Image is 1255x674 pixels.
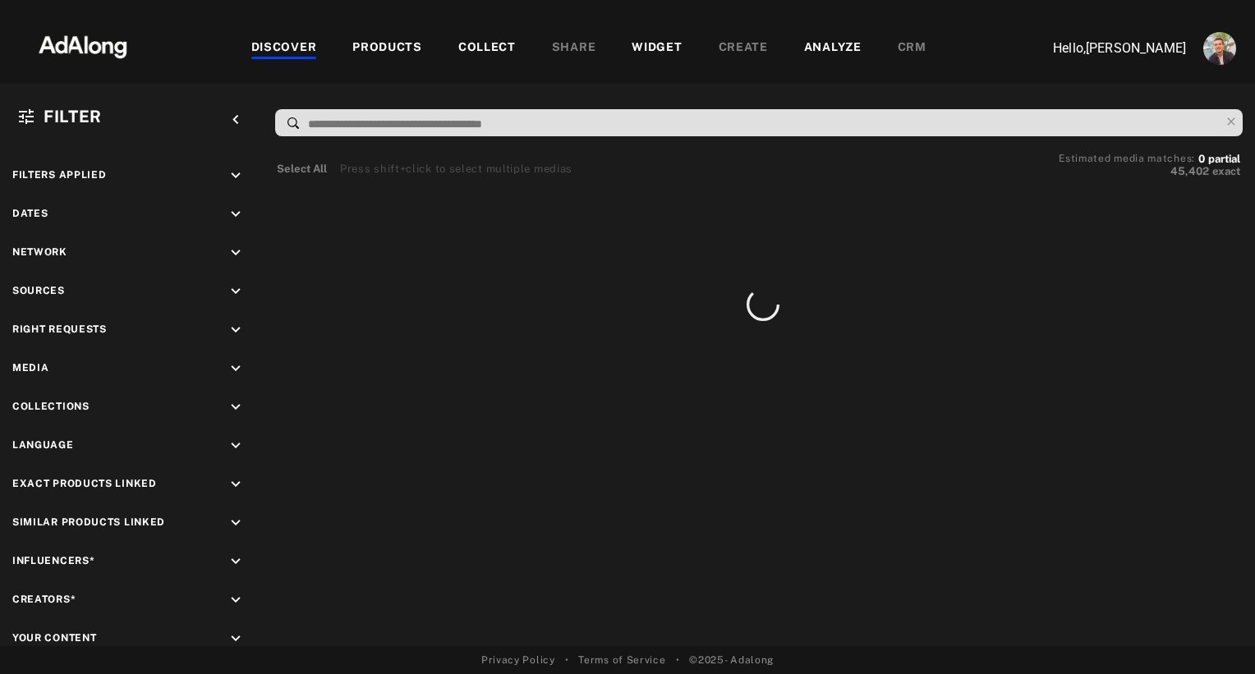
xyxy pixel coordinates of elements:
[44,107,102,126] span: Filter
[676,653,680,667] span: •
[1059,163,1240,180] button: 45,402exact
[689,653,774,667] span: © 2025 - Adalong
[227,591,245,609] i: keyboard_arrow_down
[632,39,682,58] div: WIDGET
[578,653,665,667] a: Terms of Service
[227,360,245,378] i: keyboard_arrow_down
[227,552,245,571] i: keyboard_arrow_down
[552,39,596,58] div: SHARE
[12,169,107,181] span: Filters applied
[481,653,555,667] a: Privacy Policy
[458,39,516,58] div: COLLECT
[227,398,245,416] i: keyboard_arrow_down
[227,205,245,223] i: keyboard_arrow_down
[12,362,49,374] span: Media
[804,39,862,58] div: ANALYZE
[565,653,569,667] span: •
[12,208,48,219] span: Dates
[1203,32,1236,65] img: ACg8ocLjEk1irI4XXb49MzUGwa4F_C3PpCyg-3CPbiuLEZrYEA=s96-c
[12,285,65,296] span: Sources
[227,437,245,455] i: keyboard_arrow_down
[340,161,572,177] div: Press shift+click to select multiple medias
[227,475,245,493] i: keyboard_arrow_down
[12,555,94,566] span: Influencers*
[227,282,245,300] i: keyboard_arrow_down
[898,39,926,58] div: CRM
[12,439,74,451] span: Language
[1059,153,1195,164] span: Estimated media matches:
[1199,28,1240,69] button: Account settings
[12,594,76,605] span: Creators*
[719,39,768,58] div: CREATE
[12,632,96,644] span: Your Content
[1198,155,1240,163] button: 0partial
[11,21,155,70] img: 63233d7d88ed69de3c212112c67096b6.png
[227,630,245,648] i: keyboard_arrow_down
[227,244,245,262] i: keyboard_arrow_down
[12,478,157,489] span: Exact Products Linked
[227,111,245,129] i: keyboard_arrow_left
[12,246,67,258] span: Network
[12,323,107,335] span: Right Requests
[277,161,327,177] button: Select All
[251,39,317,58] div: DISCOVER
[12,516,165,528] span: Similar Products Linked
[227,514,245,532] i: keyboard_arrow_down
[1198,153,1205,165] span: 0
[12,401,90,412] span: Collections
[1022,39,1186,58] p: Hello, [PERSON_NAME]
[352,39,422,58] div: PRODUCTS
[1170,165,1209,177] span: 45,402
[227,321,245,339] i: keyboard_arrow_down
[227,167,245,185] i: keyboard_arrow_down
